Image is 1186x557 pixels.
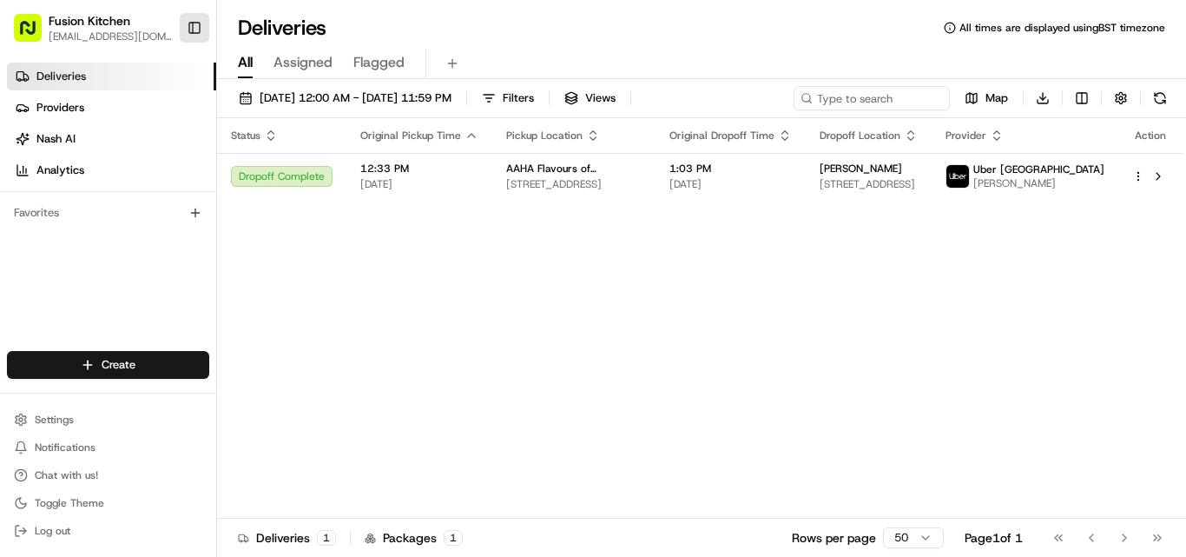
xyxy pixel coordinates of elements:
[49,12,130,30] button: Fusion Kitchen
[17,166,49,197] img: 1736555255976-a54dd68f-1ca7-489b-9aae-adbdc363a1c4
[444,530,463,546] div: 1
[973,162,1104,176] span: Uber [GEOGRAPHIC_DATA]
[273,52,333,73] span: Assigned
[669,177,792,191] span: [DATE]
[35,270,49,284] img: 1736555255976-a54dd68f-1ca7-489b-9aae-adbdc363a1c4
[49,30,173,43] button: [EMAIL_ADDRESS][DOMAIN_NAME]
[474,86,542,110] button: Filters
[820,177,918,191] span: [STREET_ADDRESS]
[317,530,336,546] div: 1
[959,21,1165,35] span: All times are displayed using BST timezone
[122,428,210,441] a: Powered byPylon
[7,199,209,227] div: Favorites
[231,86,459,110] button: [DATE] 12:00 AM - [DATE] 11:59 PM
[154,269,189,283] span: [DATE]
[140,381,286,413] a: 💻API Documentation
[36,166,68,197] img: 1724597045416-56b7ee45-8013-43a0-a6f9-03cb97ddad50
[7,7,180,49] button: Fusion Kitchen[EMAIL_ADDRESS][DOMAIN_NAME]
[7,435,209,460] button: Notifications
[147,390,161,404] div: 💻
[173,428,210,441] span: Pylon
[794,86,950,110] input: Type to search
[506,129,583,143] span: Pickup Location
[35,441,96,454] span: Notifications
[17,70,316,97] p: Welcome 👋
[17,253,45,281] img: Grace Nketiah
[7,519,209,543] button: Log out
[7,125,216,153] a: Nash AI
[36,162,84,178] span: Analytics
[820,129,900,143] span: Dropoff Location
[35,317,49,331] img: 1736555255976-a54dd68f-1ca7-489b-9aae-adbdc363a1c4
[45,112,287,130] input: Clear
[946,165,969,188] img: uber-new-logo.jpeg
[54,269,141,283] span: [PERSON_NAME]
[7,351,209,379] button: Create
[973,176,1104,190] span: [PERSON_NAME]
[238,14,326,42] h1: Deliveries
[234,316,240,330] span: •
[269,222,316,243] button: See all
[503,90,534,106] span: Filters
[946,129,986,143] span: Provider
[17,226,111,240] div: Past conversations
[360,129,461,143] span: Original Pickup Time
[1148,86,1172,110] button: Refresh
[957,86,1016,110] button: Map
[7,94,216,122] a: Providers
[164,388,279,406] span: API Documentation
[238,52,253,73] span: All
[360,177,478,191] span: [DATE]
[144,269,150,283] span: •
[35,468,98,482] span: Chat with us!
[102,357,135,373] span: Create
[238,529,336,547] div: Deliveries
[243,316,279,330] span: [DATE]
[7,408,209,432] button: Settings
[295,171,316,192] button: Start new chat
[820,162,902,176] span: [PERSON_NAME]
[585,90,616,106] span: Views
[17,390,31,404] div: 📗
[360,162,478,176] span: 12:33 PM
[36,100,84,116] span: Providers
[78,183,239,197] div: We're available if you need us!
[792,529,876,547] p: Rows per page
[35,388,133,406] span: Knowledge Base
[506,162,642,176] span: AAHA Flavours of [GEOGRAPHIC_DATA]
[7,63,216,90] a: Deliveries
[17,17,52,52] img: Nash
[1132,129,1169,143] div: Action
[353,52,405,73] span: Flagged
[669,162,792,176] span: 1:03 PM
[35,524,70,538] span: Log out
[506,177,642,191] span: [STREET_ADDRESS]
[365,529,463,547] div: Packages
[965,529,1023,547] div: Page 1 of 1
[985,90,1008,106] span: Map
[36,69,86,84] span: Deliveries
[7,491,209,515] button: Toggle Theme
[260,90,451,106] span: [DATE] 12:00 AM - [DATE] 11:59 PM
[17,300,45,328] img: Dianne Alexi Soriano
[231,129,260,143] span: Status
[54,316,230,330] span: [PERSON_NAME] [PERSON_NAME]
[7,463,209,487] button: Chat with us!
[7,156,216,184] a: Analytics
[10,381,140,413] a: 📗Knowledge Base
[78,166,285,183] div: Start new chat
[557,86,623,110] button: Views
[35,496,104,510] span: Toggle Theme
[35,413,74,427] span: Settings
[669,129,774,143] span: Original Dropoff Time
[36,131,76,147] span: Nash AI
